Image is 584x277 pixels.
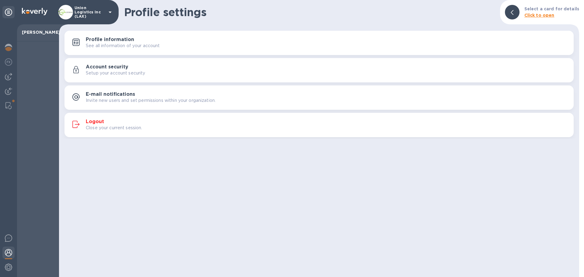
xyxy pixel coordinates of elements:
b: Click to open [524,13,554,18]
p: Close your current session. [86,125,142,131]
h1: Profile settings [124,6,495,19]
div: Unpin categories [2,6,15,18]
p: Union Logistics Inc (LAX) [75,6,105,19]
h3: Account security [86,64,128,70]
p: Setup your account security [86,70,145,76]
h3: E-mail notifications [86,92,135,97]
button: Account securitySetup your account security [64,58,574,82]
img: Logo [22,8,47,15]
h3: Logout [86,119,104,125]
button: LogoutClose your current session. [64,113,574,137]
button: Profile informationSee all information of your account [64,31,574,55]
b: Select a card for details [524,6,579,11]
p: See all information of your account [86,43,160,49]
p: [PERSON_NAME] [22,29,54,35]
img: Foreign exchange [5,58,12,66]
h3: Profile information [86,37,134,43]
p: Invite new users and set permissions within your organization. [86,97,216,104]
button: E-mail notificationsInvite new users and set permissions within your organization. [64,85,574,110]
